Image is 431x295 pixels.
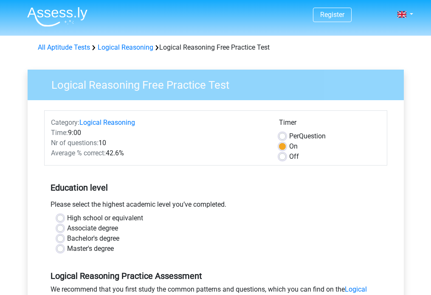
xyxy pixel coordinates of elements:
div: 42.6% [45,148,273,158]
div: Logical Reasoning Free Practice Test [34,42,397,53]
a: Logical Reasoning [79,118,135,126]
label: Associate degree [67,223,118,233]
label: Question [289,131,326,141]
label: Bachelor's degree [67,233,119,244]
label: High school or equivalent [67,213,143,223]
label: Master's degree [67,244,114,254]
span: Average % correct: [51,149,106,157]
div: 10 [45,138,273,148]
span: Time: [51,129,68,137]
h5: Logical Reasoning Practice Assessment [51,271,381,281]
div: Please select the highest academic level you’ve completed. [44,199,387,213]
h5: Education level [51,179,381,196]
label: Off [289,152,299,162]
div: 9:00 [45,128,273,138]
img: Assessly [27,7,87,27]
span: Nr of questions: [51,139,99,147]
a: All Aptitude Tests [38,43,90,51]
a: Logical Reasoning [98,43,153,51]
span: Category: [51,118,79,126]
a: Register [320,11,344,19]
label: On [289,141,298,152]
span: Per [289,132,299,140]
h3: Logical Reasoning Free Practice Test [41,75,397,92]
div: Timer [279,118,380,131]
